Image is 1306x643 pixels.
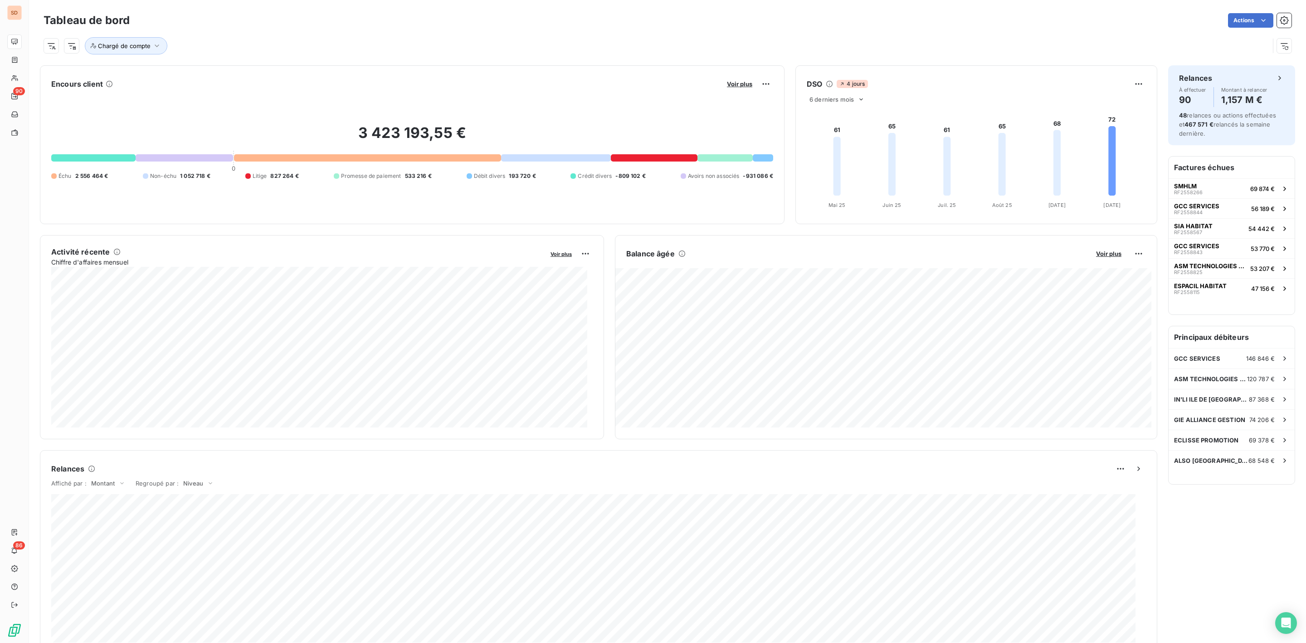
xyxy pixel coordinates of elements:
[1179,112,1276,137] span: relances ou actions effectuées et relancés la semaine dernière.
[150,172,176,180] span: Non-échu
[1174,437,1239,444] span: ECLISSE PROMOTION
[509,172,536,180] span: 193 720 €
[1251,205,1275,212] span: 56 189 €
[1048,202,1066,208] tspan: [DATE]
[1174,270,1203,275] span: RF2558825
[1174,190,1203,195] span: RF2558266
[1179,112,1187,119] span: 48
[1250,185,1275,192] span: 69 874 €
[724,80,755,88] button: Voir plus
[98,42,151,49] span: Chargé de compte
[727,80,752,88] span: Voir plus
[51,246,110,257] h6: Activité récente
[44,12,130,29] h3: Tableau de bord
[1174,355,1220,362] span: GCC SERVICES
[1169,258,1295,278] button: ASM TECHNOLOGIES SASRF255882553 207 €
[548,250,575,258] button: Voir plus
[7,5,22,20] div: SD
[1249,416,1275,423] span: 74 206 €
[85,37,167,54] button: Chargé de compte
[809,96,854,103] span: 6 derniers mois
[180,172,210,180] span: 1 052 718 €
[7,623,22,638] img: Logo LeanPay
[1248,457,1275,464] span: 68 548 €
[75,172,108,180] span: 2 556 464 €
[232,165,235,172] span: 0
[58,172,72,180] span: Échu
[1228,13,1273,28] button: Actions
[270,172,298,180] span: 827 264 €
[807,79,822,89] h6: DSO
[1169,238,1295,258] button: GCC SERVICESRF255884353 770 €
[1174,250,1203,255] span: RF2558843
[1169,178,1295,198] button: SMHLMRF255826669 874 €
[405,172,432,180] span: 533 216 €
[51,257,544,267] span: Chiffre d'affaires mensuel
[1248,225,1275,232] span: 54 442 €
[1221,93,1267,107] h4: 1,157 M €
[253,172,267,180] span: Litige
[938,202,956,208] tspan: Juil. 25
[51,463,84,474] h6: Relances
[1184,121,1213,128] span: 467 571 €
[992,202,1012,208] tspan: Août 25
[1174,202,1219,210] span: GCC SERVICES
[13,87,25,95] span: 90
[1174,182,1197,190] span: SMHLM
[136,480,179,487] span: Regroupé par :
[1246,355,1275,362] span: 146 846 €
[1169,278,1295,298] button: ESPACIL HABITATRF255811547 156 €
[51,480,87,487] span: Affiché par :
[1249,396,1275,403] span: 87 368 €
[1169,157,1295,178] h6: Factures échues
[1093,250,1124,258] button: Voir plus
[1174,210,1203,215] span: RF2558844
[1174,375,1247,383] span: ASM TECHNOLOGIES SAS
[626,248,675,259] h6: Balance âgée
[1096,250,1121,257] span: Voir plus
[551,251,572,257] span: Voir plus
[1169,326,1295,348] h6: Principaux débiteurs
[1179,93,1206,107] h4: 90
[1250,265,1275,272] span: 53 207 €
[615,172,646,180] span: -809 102 €
[1103,202,1121,208] tspan: [DATE]
[1179,87,1206,93] span: À effectuer
[1174,282,1227,290] span: ESPACIL HABITAT
[1221,87,1267,93] span: Montant à relancer
[474,172,506,180] span: Débit divers
[1275,612,1297,634] div: Open Intercom Messenger
[1174,290,1200,295] span: RF2558115
[1249,437,1275,444] span: 69 378 €
[1247,375,1275,383] span: 120 787 €
[1174,396,1249,403] span: IN'LI ILE DE [GEOGRAPHIC_DATA]
[578,172,612,180] span: Crédit divers
[1174,457,1248,464] span: ALSO [GEOGRAPHIC_DATA]
[882,202,901,208] tspan: Juin 25
[341,172,401,180] span: Promesse de paiement
[51,79,103,89] h6: Encours client
[51,124,773,151] h2: 3 423 193,55 €
[1174,262,1247,270] span: ASM TECHNOLOGIES SAS
[1169,218,1295,238] button: SIA HABITATRF255856754 442 €
[1179,73,1212,83] h6: Relances
[688,172,740,180] span: Avoirs non associés
[1174,242,1219,250] span: GCC SERVICES
[828,202,845,208] tspan: Mai 25
[1169,198,1295,218] button: GCC SERVICESRF255884456 189 €
[837,80,867,88] span: 4 jours
[183,480,203,487] span: Niveau
[1251,285,1275,292] span: 47 156 €
[1174,222,1213,230] span: SIA HABITAT
[1174,230,1202,235] span: RF2558567
[1251,245,1275,252] span: 53 770 €
[91,480,115,487] span: Montant
[1174,416,1245,423] span: GIE ALLIANCE GESTION
[13,541,25,550] span: 86
[743,172,773,180] span: -931 086 €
